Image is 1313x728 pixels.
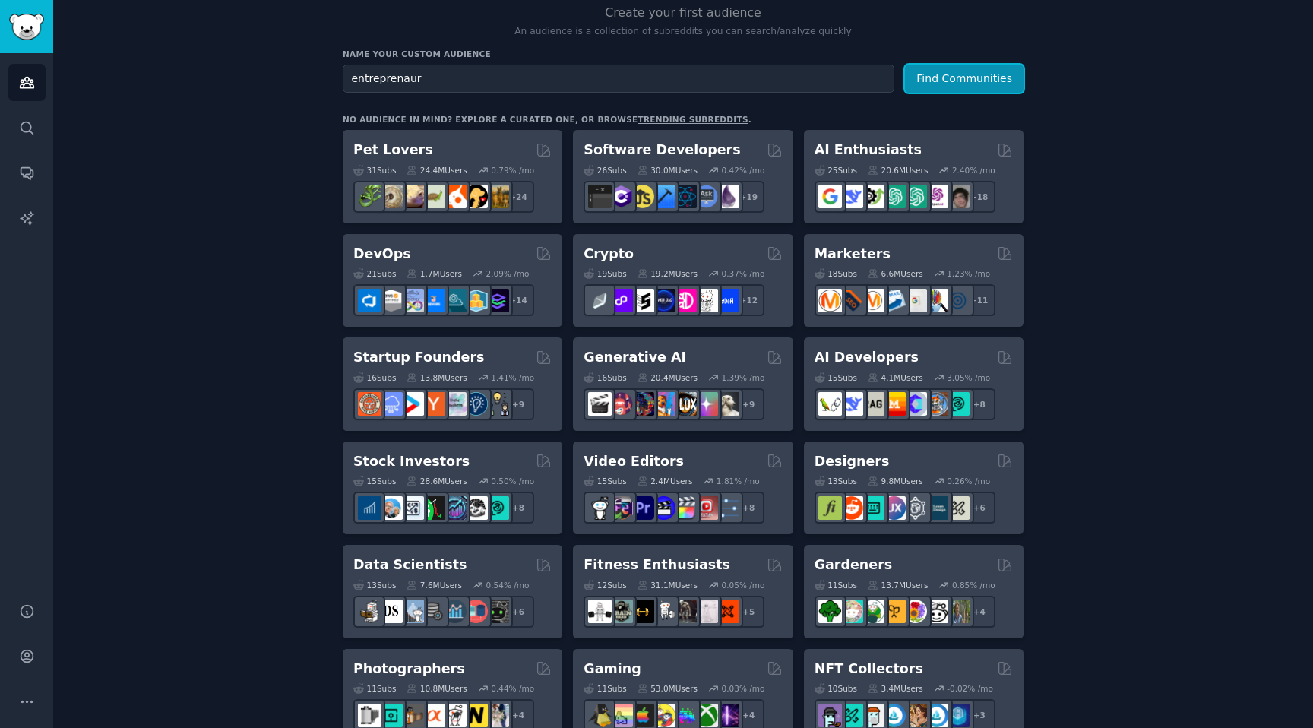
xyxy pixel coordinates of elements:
img: DevOpsLinks [422,289,445,312]
img: Emailmarketing [882,289,906,312]
img: ycombinator [422,392,445,416]
div: + 4 [963,596,995,628]
img: personaltraining [716,600,739,623]
input: Pick a short name, like "Digital Marketers" or "Movie-Goers" [343,65,894,93]
img: UXDesign [882,496,906,520]
img: dataengineering [422,600,445,623]
img: macgaming [631,704,654,727]
h2: Fitness Enthusiasts [584,555,730,574]
div: 20.6M Users [868,165,928,176]
img: technicalanalysis [486,496,509,520]
img: userexperience [903,496,927,520]
div: 13.7M Users [868,580,928,590]
img: AskComputerScience [694,185,718,208]
div: 11 Sub s [353,683,396,694]
img: iOSProgramming [652,185,675,208]
img: growmybusiness [486,392,509,416]
img: EntrepreneurRideAlong [358,392,381,416]
img: analytics [443,600,467,623]
img: linux_gaming [588,704,612,727]
img: chatgpt_prompts_ [903,185,927,208]
img: gamers [673,704,697,727]
img: herpetology [358,185,381,208]
div: 7.6M Users [407,580,462,590]
img: OpenseaMarket [925,704,948,727]
div: 19 Sub s [584,268,626,279]
div: 2.09 % /mo [486,268,530,279]
div: 20.4M Users [638,372,698,383]
img: learndesign [925,496,948,520]
img: PetAdvice [464,185,488,208]
img: Nikon [464,704,488,727]
img: PlatformEngineers [486,289,509,312]
img: CryptoArt [903,704,927,727]
img: ArtificalIntelligence [946,185,970,208]
div: 9.8M Users [868,476,923,486]
img: weightroom [652,600,675,623]
div: 2.40 % /mo [952,165,995,176]
img: software [588,185,612,208]
h2: Pet Lovers [353,141,433,160]
div: 1.39 % /mo [722,372,765,383]
img: succulents [840,600,863,623]
img: OpenSeaNFT [882,704,906,727]
h3: Name your custom audience [343,49,1024,59]
h2: Stock Investors [353,452,470,471]
img: dogbreed [486,185,509,208]
img: GardeningUK [882,600,906,623]
h2: Data Scientists [353,555,467,574]
img: finalcutpro [673,496,697,520]
div: 15 Sub s [584,476,626,486]
img: OnlineMarketing [946,289,970,312]
div: + 18 [963,181,995,213]
div: 0.44 % /mo [491,683,534,694]
div: 24.4M Users [407,165,467,176]
img: UrbanGardening [925,600,948,623]
img: NFTMarketplace [840,704,863,727]
img: ethstaker [631,289,654,312]
div: 21 Sub s [353,268,396,279]
div: 30.0M Users [638,165,698,176]
img: ValueInvesting [379,496,403,520]
div: 0.85 % /mo [952,580,995,590]
img: AIDevelopersSociety [946,392,970,416]
img: GoogleGeminiAI [818,185,842,208]
h2: DevOps [353,245,411,264]
img: streetphotography [379,704,403,727]
h2: Create your first audience [343,4,1024,23]
img: datascience [379,600,403,623]
div: 0.54 % /mo [486,580,530,590]
img: MistralAI [882,392,906,416]
img: NFTExchange [818,704,842,727]
img: sdforall [652,392,675,416]
img: StocksAndTrading [443,496,467,520]
div: 10 Sub s [815,683,857,694]
div: 31 Sub s [353,165,396,176]
img: Rag [861,392,884,416]
div: 0.03 % /mo [722,683,765,694]
img: statistics [400,600,424,623]
img: data [486,600,509,623]
div: 0.42 % /mo [722,165,765,176]
div: 0.26 % /mo [947,476,990,486]
img: LangChain [818,392,842,416]
a: trending subreddits [638,115,748,124]
h2: Software Developers [584,141,740,160]
div: 13.8M Users [407,372,467,383]
img: 0xPolygon [609,289,633,312]
div: 12 Sub s [584,580,626,590]
img: NFTmarket [861,704,884,727]
img: googleads [903,289,927,312]
div: 3.4M Users [868,683,923,694]
h2: Designers [815,452,890,471]
img: web3 [652,289,675,312]
div: 18 Sub s [815,268,857,279]
div: 16 Sub s [353,372,396,383]
div: + 8 [502,492,534,524]
h2: Gardeners [815,555,893,574]
div: + 6 [502,596,534,628]
img: Docker_DevOps [400,289,424,312]
img: starryai [694,392,718,416]
img: physicaltherapy [694,600,718,623]
div: 0.05 % /mo [722,580,765,590]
